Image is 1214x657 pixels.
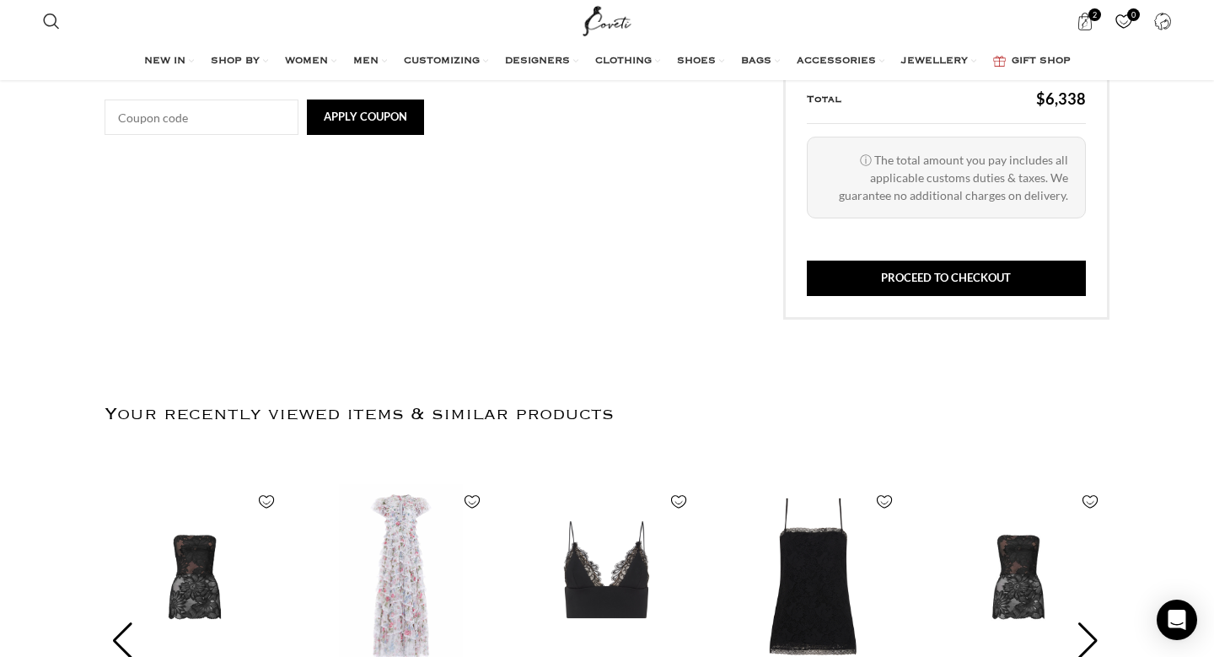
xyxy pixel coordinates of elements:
[807,261,1086,296] a: Proceed to checkout
[579,13,636,27] a: Site logo
[595,45,660,78] a: CLOTHING
[105,100,298,135] input: Coupon code
[1106,4,1141,38] a: 0
[35,45,1179,78] div: Main navigation
[144,55,185,68] span: NEW IN
[35,4,68,38] a: Search
[993,45,1071,78] a: GIFT SHOP
[211,45,268,78] a: SHOP BY
[1067,4,1102,38] a: 2
[741,45,780,78] a: BAGS
[677,55,716,68] span: SHOES
[901,45,976,78] a: JEWELLERY
[505,55,570,68] span: DESIGNERS
[307,100,424,135] button: Apply coupon
[1127,8,1140,21] span: 0
[505,45,578,78] a: DESIGNERS
[144,45,194,78] a: NEW IN
[807,76,884,123] th: Total
[1036,89,1045,108] span: $
[807,137,1086,218] p: ⓘ The total amount you pay includes all applicable customs duties & taxes. We guarantee no additi...
[1036,89,1086,108] bdi: 6,338
[677,45,724,78] a: SHOES
[741,55,771,68] span: BAGS
[353,45,387,78] a: MEN
[797,45,884,78] a: ACCESSORIES
[1088,8,1101,21] span: 2
[404,45,488,78] a: CUSTOMIZING
[404,55,480,68] span: CUSTOMIZING
[797,55,876,68] span: ACCESSORIES
[1012,55,1071,68] span: GIFT SHOP
[353,55,379,68] span: MEN
[285,45,336,78] a: WOMEN
[1157,600,1197,640] div: Open Intercom Messenger
[993,56,1006,67] img: GiftBag
[901,55,968,68] span: JEWELLERY
[211,55,260,68] span: SHOP BY
[285,55,328,68] span: WOMEN
[105,370,1109,459] h2: Your recently viewed items & similar products
[1106,4,1141,38] div: My Wishlist
[595,55,652,68] span: CLOTHING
